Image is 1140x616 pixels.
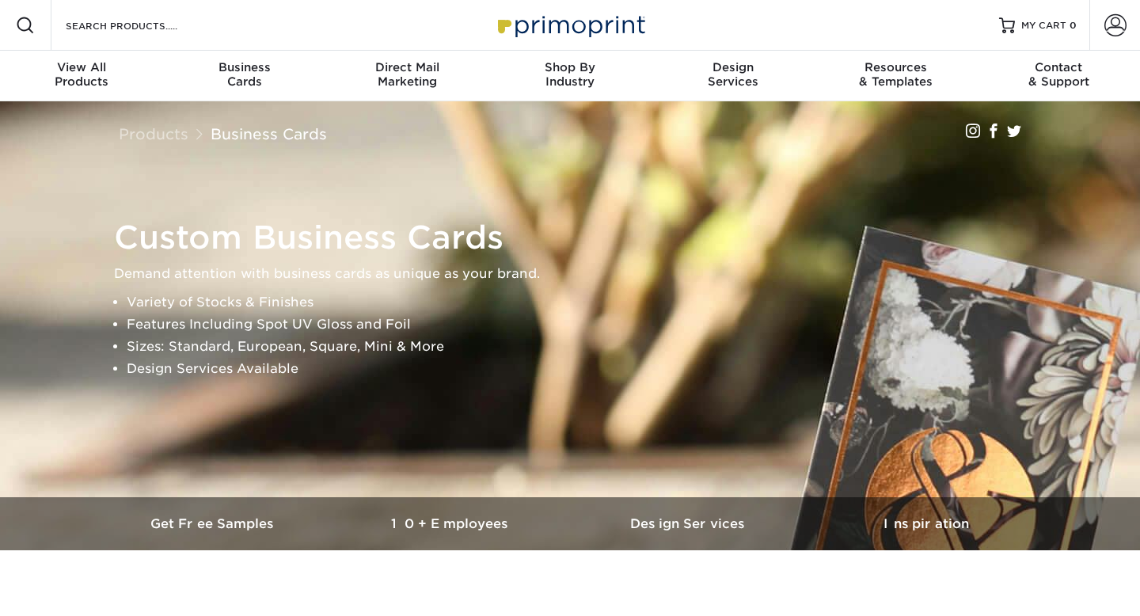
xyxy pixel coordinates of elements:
[488,60,652,74] span: Shop By
[570,516,807,531] h3: Design Services
[163,51,326,101] a: BusinessCards
[652,60,815,74] span: Design
[95,516,332,531] h3: Get Free Samples
[119,125,188,143] a: Products
[488,60,652,89] div: Industry
[127,358,1040,380] li: Design Services Available
[211,125,327,143] a: Business Cards
[325,60,488,74] span: Direct Mail
[977,60,1140,89] div: & Support
[977,51,1140,101] a: Contact& Support
[114,263,1040,285] p: Demand attention with business cards as unique as your brand.
[807,516,1045,531] h3: Inspiration
[163,60,326,89] div: Cards
[127,336,1040,358] li: Sizes: Standard, European, Square, Mini & More
[491,8,649,42] img: Primoprint
[488,51,652,101] a: Shop ByIndustry
[815,51,978,101] a: Resources& Templates
[127,314,1040,336] li: Features Including Spot UV Gloss and Foil
[815,60,978,89] div: & Templates
[1021,19,1066,32] span: MY CART
[570,497,807,550] a: Design Services
[127,291,1040,314] li: Variety of Stocks & Finishes
[114,219,1040,257] h1: Custom Business Cards
[64,16,218,35] input: SEARCH PRODUCTS.....
[652,51,815,101] a: DesignServices
[95,497,332,550] a: Get Free Samples
[332,497,570,550] a: 10+ Employees
[332,516,570,531] h3: 10+ Employees
[325,51,488,101] a: Direct MailMarketing
[815,60,978,74] span: Resources
[1070,20,1077,31] span: 0
[163,60,326,74] span: Business
[807,497,1045,550] a: Inspiration
[325,60,488,89] div: Marketing
[977,60,1140,74] span: Contact
[652,60,815,89] div: Services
